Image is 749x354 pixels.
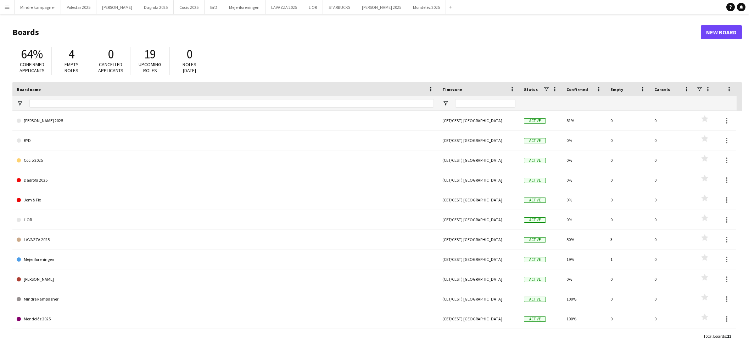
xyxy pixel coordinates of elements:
button: STARBUCKS [323,0,356,14]
button: [PERSON_NAME] 2025 [356,0,407,14]
div: 0 [606,150,650,170]
span: Active [524,178,546,183]
span: Active [524,217,546,223]
button: BYD [205,0,223,14]
div: 0 [606,269,650,289]
div: (CET/CEST) [GEOGRAPHIC_DATA] [438,170,520,190]
div: 100% [562,289,606,309]
span: Board name [17,87,41,92]
div: 0% [562,190,606,210]
button: L'OR [303,0,323,14]
span: Empty [610,87,623,92]
div: 0 [606,289,650,309]
button: Cocio 2025 [174,0,205,14]
div: 3 [606,230,650,249]
span: 4 [68,46,74,62]
div: 0 [650,289,694,309]
div: 0 [650,210,694,229]
a: Polestar 2025 [17,329,434,349]
div: 0% [562,131,606,150]
div: : [703,329,731,343]
a: Mondeléz 2025 [17,309,434,329]
span: Cancels [654,87,670,92]
button: Open Filter Menu [442,100,449,107]
div: 100% [562,309,606,329]
div: 0 [606,170,650,190]
div: 0% [562,170,606,190]
a: Jem & Fix [17,190,434,210]
a: [PERSON_NAME] [17,269,434,289]
div: 0 [650,309,694,329]
div: (CET/CEST) [GEOGRAPHIC_DATA] [438,289,520,309]
div: 0 [650,329,694,348]
span: Confirmed applicants [19,61,45,74]
div: 50% [562,230,606,249]
div: 0 [650,230,694,249]
div: (CET/CEST) [GEOGRAPHIC_DATA] [438,309,520,329]
span: Active [524,297,546,302]
h1: Boards [12,27,701,38]
div: 0% [562,210,606,229]
span: Active [524,277,546,282]
div: 1 [606,250,650,269]
span: Active [524,138,546,143]
a: Dagrofa 2025 [17,170,434,190]
div: (CET/CEST) [GEOGRAPHIC_DATA] [438,230,520,249]
div: (CET/CEST) [GEOGRAPHIC_DATA] [438,131,520,150]
span: 19 [144,46,156,62]
span: Confirmed [566,87,588,92]
span: Active [524,118,546,124]
button: Polestar 2025 [61,0,96,14]
div: 19% [562,250,606,269]
a: [PERSON_NAME] 2025 [17,111,434,131]
div: 0 [650,111,694,130]
span: Cancelled applicants [98,61,123,74]
input: Board name Filter Input [29,99,434,108]
span: Empty roles [65,61,78,74]
a: LAVAZZA 2025 [17,230,434,250]
span: Active [524,237,546,242]
span: 0 [186,46,192,62]
div: 0 [650,250,694,269]
div: 0 [606,190,650,210]
span: Roles [DATE] [183,61,196,74]
button: [PERSON_NAME] [96,0,138,14]
div: 0% [562,150,606,170]
div: (CET/CEST) [GEOGRAPHIC_DATA] [438,190,520,210]
span: Active [524,158,546,163]
div: 81% [562,111,606,130]
span: Status [524,87,538,92]
div: 0% [562,329,606,348]
div: 0 [650,150,694,170]
a: Mindre kampagner [17,289,434,309]
a: BYD [17,131,434,150]
div: 0 [606,309,650,329]
div: 0 [650,190,694,210]
button: LAVAZZA 2025 [265,0,303,14]
span: Active [524,257,546,262]
span: 64% [21,46,43,62]
div: 0 [650,131,694,150]
div: 0 [606,210,650,229]
button: Dagrofa 2025 [138,0,174,14]
button: Mejeriforeningen [223,0,265,14]
a: Cocio 2025 [17,150,434,170]
div: 0 [606,329,650,348]
div: 0 [606,111,650,130]
button: Open Filter Menu [17,100,23,107]
a: New Board [701,25,742,39]
span: Upcoming roles [139,61,161,74]
span: 0 [108,46,114,62]
div: 0 [606,131,650,150]
a: L'OR [17,210,434,230]
button: Mondeléz 2025 [407,0,446,14]
div: (CET/CEST) [GEOGRAPHIC_DATA] [438,329,520,348]
div: (CET/CEST) [GEOGRAPHIC_DATA] [438,210,520,229]
div: 0 [650,170,694,190]
a: Mejeriforeningen [17,250,434,269]
span: Active [524,198,546,203]
div: 0 [650,269,694,289]
div: (CET/CEST) [GEOGRAPHIC_DATA] [438,250,520,269]
button: Mindre kampagner [15,0,61,14]
div: (CET/CEST) [GEOGRAPHIC_DATA] [438,150,520,170]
